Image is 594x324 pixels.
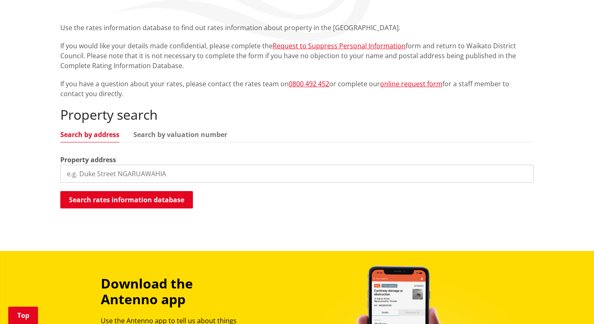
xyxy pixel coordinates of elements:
a: online request form [380,79,442,88]
iframe: Messenger Launcher [556,289,586,319]
a: Search by valuation number [133,131,227,138]
p: Use the rates information database to find out rates information about property in the [GEOGRAPHI... [60,23,534,33]
h3: Download the Antenno app [101,276,250,307]
input: e.g. Duke Street NGARUAWAHIA [60,165,534,183]
button: Search rates information database [60,191,193,208]
a: Request to Suppress Personal Information [273,41,406,50]
label: Property address [60,155,116,165]
p: If you would like your details made confidential, please complete the form and return to Waikato ... [60,41,534,71]
a: 0800 492 452 [289,79,329,88]
h2: Property search [60,107,534,123]
p: If you have a question about your rates, please contact the rates team on or complete our for a s... [60,79,534,99]
a: Search by address [60,131,119,138]
a: Top [8,307,38,324]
